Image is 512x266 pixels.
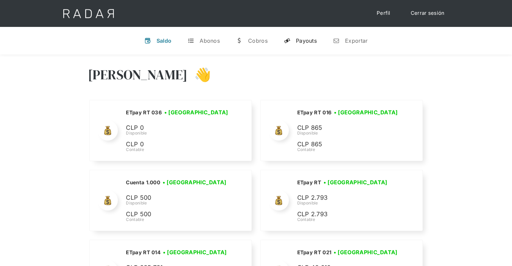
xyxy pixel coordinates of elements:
p: CLP 0 [126,123,227,133]
h3: • [GEOGRAPHIC_DATA] [334,108,398,116]
h2: ETpay RT 016 [297,109,332,116]
p: CLP 2.793 [297,210,398,219]
div: Exportar [345,37,368,44]
div: t [187,37,194,44]
a: Cerrar sesión [404,7,451,20]
div: Disponible [126,130,230,136]
div: v [144,37,151,44]
h3: • [GEOGRAPHIC_DATA] [323,178,387,186]
div: Contable [297,147,400,153]
h3: • [GEOGRAPHIC_DATA] [163,248,227,256]
p: CLP 500 [126,210,227,219]
h3: [PERSON_NAME] [88,66,188,83]
p: CLP 500 [126,193,227,203]
h2: Cuenta 1.000 [126,179,160,186]
h3: • [GEOGRAPHIC_DATA] [163,178,227,186]
h2: ETpay RT 021 [297,249,331,256]
p: CLP 0 [126,140,227,149]
div: Payouts [296,37,317,44]
div: w [236,37,243,44]
div: n [333,37,340,44]
h2: ETpay RT 036 [126,109,162,116]
h3: • [GEOGRAPHIC_DATA] [334,248,398,256]
h2: ETpay RT 014 [126,249,161,256]
div: Abonos [200,37,220,44]
div: Contable [126,217,229,223]
div: Disponible [126,200,229,206]
p: CLP 865 [297,140,398,149]
div: Cobros [248,37,268,44]
div: Contable [126,147,230,153]
div: Disponible [297,200,398,206]
div: Saldo [157,37,172,44]
div: Contable [297,217,398,223]
h2: ETpay RT [297,179,321,186]
h3: 👋 [187,66,211,83]
p: CLP 2.793 [297,193,398,203]
div: y [284,37,291,44]
a: Perfil [370,7,397,20]
h3: • [GEOGRAPHIC_DATA] [164,108,228,116]
div: Disponible [297,130,400,136]
p: CLP 865 [297,123,398,133]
